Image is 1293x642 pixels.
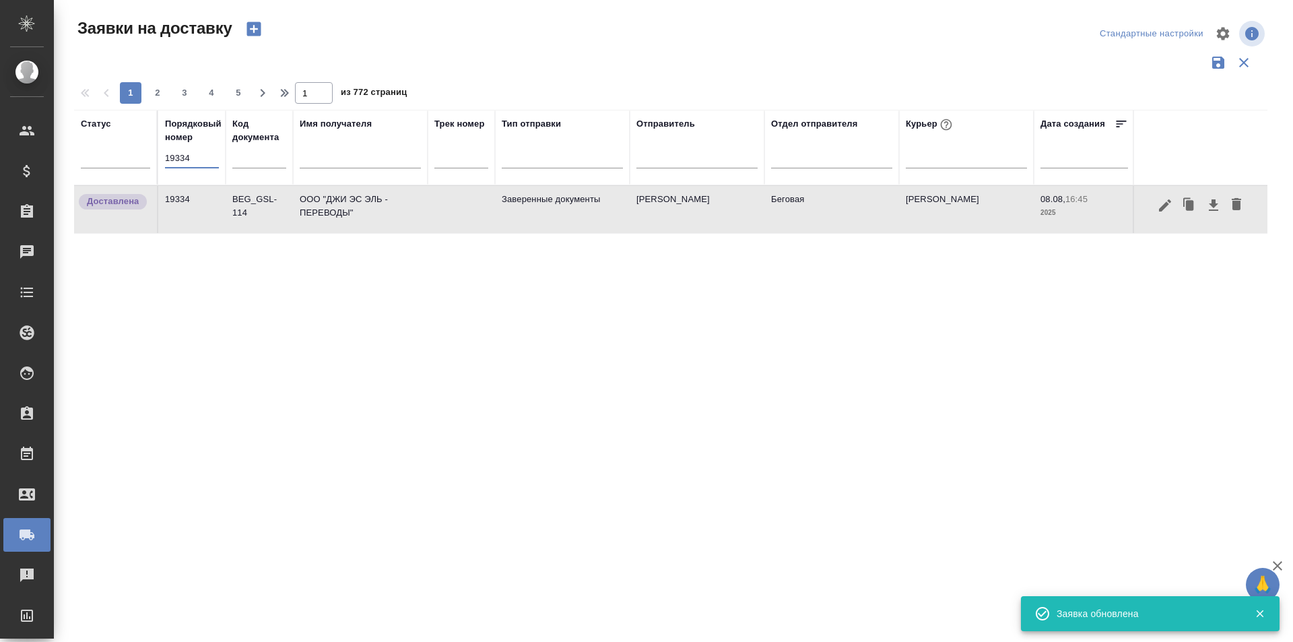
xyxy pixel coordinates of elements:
div: Порядковый номер [165,117,222,144]
td: [PERSON_NAME] [899,186,1034,233]
button: 4 [201,82,222,104]
div: Тип отправки [502,117,561,131]
div: Статус [81,117,111,131]
span: 3 [174,86,195,100]
button: Скачать [1202,193,1225,218]
div: Код документа [232,117,286,144]
span: 🙏 [1251,571,1274,599]
div: Дата создания [1040,117,1105,131]
td: Беговая [764,186,899,233]
td: 19334 [158,186,226,233]
div: Курьер [906,116,955,133]
div: Трек номер [434,117,485,131]
div: Отправитель [636,117,695,131]
button: Сбросить фильтры [1231,50,1257,75]
td: [PERSON_NAME] [630,186,764,233]
div: Документы доставлены, фактическая дата доставки проставиться автоматически [77,193,150,211]
button: Создать [238,18,270,40]
td: Заверенные документы [495,186,630,233]
div: Имя получателя [300,117,372,131]
p: Доставлена [87,195,139,208]
div: split button [1096,24,1207,44]
span: 5 [228,86,249,100]
p: 2025 [1040,206,1128,220]
button: 3 [174,82,195,104]
span: Настроить таблицу [1207,18,1239,50]
span: из 772 страниц [341,84,407,104]
button: Удалить [1225,193,1248,218]
button: 5 [228,82,249,104]
p: 16:45 [1065,194,1088,204]
span: 2 [147,86,168,100]
button: При выборе курьера статус заявки автоматически поменяется на «Принята» [937,116,955,133]
td: BEG_GSL-114 [226,186,293,233]
button: Сохранить фильтры [1205,50,1231,75]
button: 2 [147,82,168,104]
span: 4 [201,86,222,100]
div: Заявка обновлена [1057,607,1234,620]
td: ООО "ДЖИ ЭС ЭЛЬ - ПЕРЕВОДЫ" [293,186,428,233]
button: Клонировать [1176,193,1202,218]
button: Редактировать [1154,193,1176,218]
button: 🙏 [1246,568,1280,602]
span: Посмотреть информацию [1239,21,1267,46]
p: 08.08, [1040,194,1065,204]
div: Отдел отправителя [771,117,857,131]
span: Заявки на доставку [74,18,232,39]
button: Закрыть [1246,608,1273,620]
